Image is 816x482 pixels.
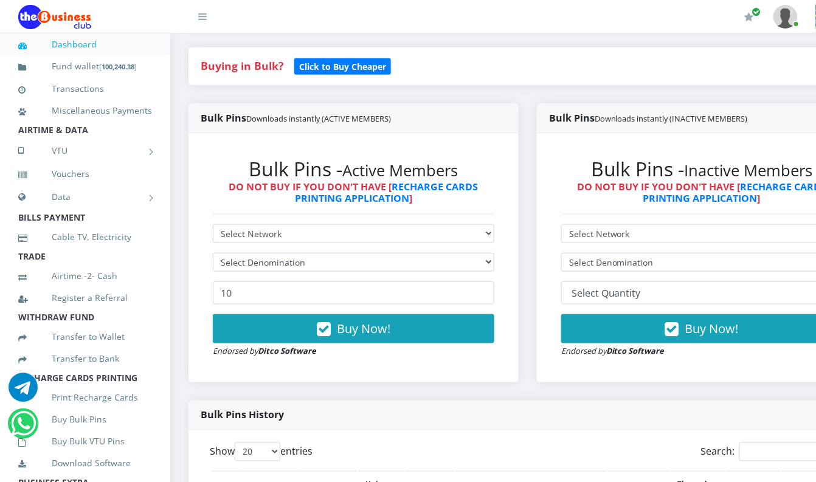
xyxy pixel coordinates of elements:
[18,136,152,166] a: VTU
[18,405,152,433] a: Buy Bulk Pins
[343,160,458,181] small: Active Members
[213,281,494,305] input: Enter Quantity
[18,427,152,455] a: Buy Bulk VTU Pins
[99,62,137,71] small: [ ]
[606,346,665,357] strong: Ditco Software
[18,52,152,81] a: Fund wallet[100,240.38]
[201,408,284,422] strong: Bulk Pins History
[102,62,134,71] b: 100,240.38
[201,58,283,73] strong: Buying in Bulk?
[18,345,152,373] a: Transfer to Bank
[561,346,665,357] small: Endorsed by
[18,262,152,290] a: Airtime -2- Cash
[18,75,152,103] a: Transactions
[11,418,36,438] a: Chat for support
[18,223,152,251] a: Cable TV, Electricity
[213,314,494,343] button: Buy Now!
[235,442,280,461] select: Showentries
[201,111,391,125] strong: Bulk Pins
[595,113,748,124] small: Downloads instantly (INACTIVE MEMBERS)
[18,160,152,188] a: Vouchers
[18,284,152,312] a: Register a Referral
[773,5,798,29] img: User
[549,111,748,125] strong: Bulk Pins
[213,157,494,181] h2: Bulk Pins -
[210,442,313,461] label: Show entries
[685,320,739,337] span: Buy Now!
[213,346,316,357] small: Endorsed by
[752,7,761,16] span: Renew/Upgrade Subscription
[18,384,152,411] a: Print Recharge Cards
[295,180,479,205] a: RECHARGE CARDS PRINTING APPLICATION
[229,180,479,205] strong: DO NOT BUY IF YOU DON'T HAVE [ ]
[337,320,390,337] span: Buy Now!
[18,182,152,212] a: Data
[246,113,391,124] small: Downloads instantly (ACTIVE MEMBERS)
[685,160,813,181] small: Inactive Members
[745,12,754,22] i: Renew/Upgrade Subscription
[258,346,316,357] strong: Ditco Software
[9,382,38,402] a: Chat for support
[18,5,91,29] img: Logo
[18,449,152,477] a: Download Software
[18,30,152,58] a: Dashboard
[299,61,386,72] b: Click to Buy Cheaper
[18,323,152,351] a: Transfer to Wallet
[18,97,152,125] a: Miscellaneous Payments
[294,58,391,73] a: Click to Buy Cheaper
